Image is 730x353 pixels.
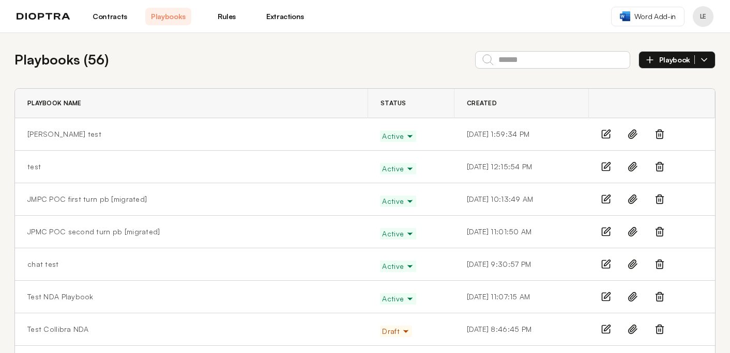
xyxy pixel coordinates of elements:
[380,293,416,304] button: Active
[27,324,89,334] a: Test Collibra NDA
[467,99,497,107] span: Created
[14,50,109,70] h2: Playbooks ( 56 )
[380,326,412,337] button: Draft
[382,229,414,239] span: Active
[380,196,416,207] button: Active
[454,118,589,151] td: [DATE] 1:59:34 PM
[27,259,59,269] a: chat test
[382,131,414,141] span: Active
[380,163,416,174] button: Active
[381,99,406,107] span: Status
[454,151,589,183] td: [DATE] 12:15:54 PM
[382,196,414,206] span: Active
[382,326,409,336] span: Draft
[454,216,589,248] td: [DATE] 11:01:50 AM
[380,261,416,272] button: Active
[380,228,416,239] button: Active
[27,99,82,107] span: Playbook Name
[659,55,695,65] span: Playbook
[27,162,41,172] a: test
[17,13,70,20] img: logo
[454,183,589,216] td: [DATE] 10:13:49 AM
[27,129,101,139] a: [PERSON_NAME] test
[380,131,416,142] button: Active
[87,8,133,25] a: Contracts
[382,164,414,174] span: Active
[611,7,685,26] a: Word Add-in
[382,261,414,271] span: Active
[454,248,589,281] td: [DATE] 9:30:57 PM
[27,292,94,302] a: Test NDA Playbook
[693,6,713,27] button: Profile menu
[638,51,716,69] button: Playbook
[145,8,191,25] a: Playbooks
[382,294,414,304] span: Active
[27,194,147,204] a: JMPC POC first turn pb [migrated]
[454,281,589,313] td: [DATE] 11:07:15 AM
[454,313,589,346] td: [DATE] 8:46:45 PM
[634,11,676,22] span: Word Add-in
[27,227,160,237] a: JPMC POC second turn pb [migrated]
[620,11,630,21] img: word
[204,8,250,25] a: Rules
[262,8,308,25] a: Extractions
